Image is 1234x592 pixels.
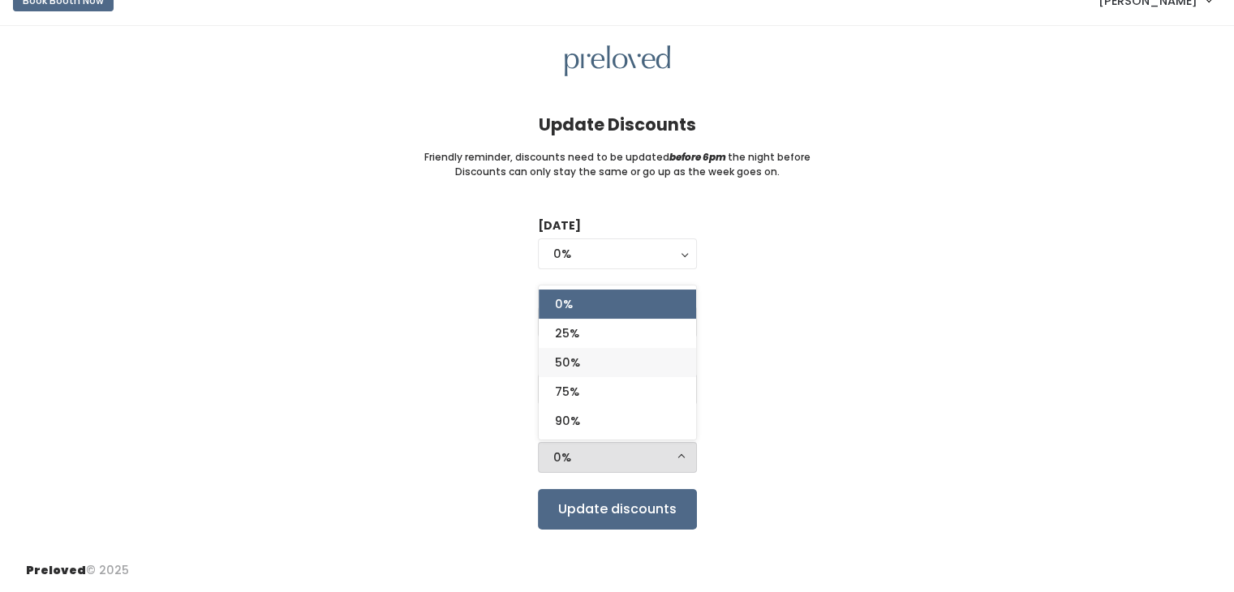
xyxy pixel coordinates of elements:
div: 0% [553,245,681,263]
i: before 6pm [669,150,726,164]
img: preloved logo [565,45,670,77]
span: 90% [555,412,580,430]
span: 75% [555,383,579,401]
div: 0% [553,448,681,466]
input: Update discounts [538,489,697,530]
label: [DATE] [538,285,581,302]
button: 0% [538,238,697,269]
span: 50% [555,354,580,371]
h4: Update Discounts [539,115,696,134]
small: Discounts can only stay the same or go up as the week goes on. [455,165,780,179]
span: Preloved [26,562,86,578]
button: 0% [538,442,697,473]
div: © 2025 [26,549,129,579]
span: 25% [555,324,579,342]
small: Friendly reminder, discounts need to be updated the night before [424,150,810,165]
span: 0% [555,295,573,313]
label: [DATE] [538,217,581,234]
